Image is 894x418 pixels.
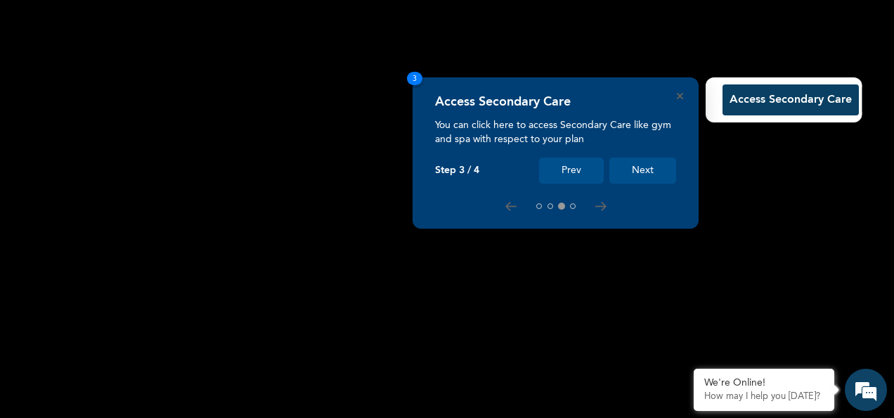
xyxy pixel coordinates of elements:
[723,84,859,115] button: Access Secondary Care
[435,165,479,177] p: Step 3 / 4
[407,72,422,85] span: 3
[539,158,604,184] button: Prev
[704,377,824,389] div: We're Online!
[435,94,571,110] h4: Access Secondary Care
[704,391,824,403] p: How may I help you today?
[677,93,683,99] button: Close
[609,158,676,184] button: Next
[435,118,676,146] p: You can click here to access Secondary Care like gym and spa with respect to your plan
